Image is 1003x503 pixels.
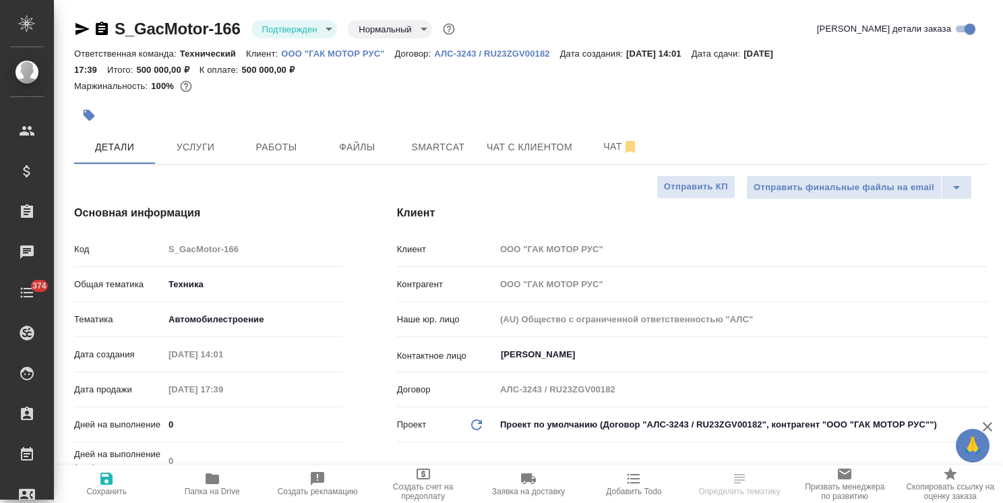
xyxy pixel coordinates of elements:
button: Добавить Todo [581,465,686,503]
button: 0.00 RUB; [177,78,195,95]
div: Подтвержден [251,20,338,38]
button: Сохранить [54,465,159,503]
span: Добавить Todo [606,487,661,496]
p: Дата создания: [560,49,626,59]
a: ООО "ГАК МОТОР РУС" [281,47,394,59]
input: Пустое поле [495,309,988,329]
span: Создать счет на предоплату [378,482,467,501]
p: Тематика [74,313,164,326]
a: 374 [3,276,51,309]
button: Создать счет на предоплату [370,465,475,503]
button: Определить тематику [687,465,792,503]
button: Нормальный [355,24,415,35]
p: ООО "ГАК МОТОР РУС" [281,49,394,59]
p: Общая тематика [74,278,164,291]
p: АЛС-3243 / RU23ZGV00182 [434,49,559,59]
button: Отправить КП [657,175,735,199]
span: Определить тематику [698,487,780,496]
button: Создать рекламацию [265,465,370,503]
span: Призвать менеджера по развитию [800,482,889,501]
p: Клиент [397,243,495,256]
button: Папка на Drive [159,465,264,503]
span: Детали [82,139,147,156]
span: Создать рекламацию [278,487,358,496]
input: ✎ Введи что-нибудь [164,415,343,434]
p: Дата сдачи: [692,49,743,59]
button: 🙏 [956,429,990,463]
div: Автомобилестроение [164,308,343,331]
p: Код [74,243,164,256]
p: Итого: [107,65,136,75]
button: Open [981,353,983,356]
input: Пустое поле [164,380,282,399]
button: Добавить тэг [74,100,104,130]
span: Чат с клиентом [487,139,572,156]
span: Smartcat [406,139,470,156]
input: Пустое поле [164,345,282,364]
span: Работы [244,139,309,156]
p: [DATE] 14:01 [626,49,692,59]
div: split button [746,175,972,200]
button: Скопировать ссылку на оценку заказа [898,465,1003,503]
input: Пустое поле [164,239,343,259]
p: Дата создания [74,348,164,361]
p: 500 000,00 ₽ [241,65,304,75]
span: Файлы [325,139,390,156]
p: Дней на выполнение (авт.) [74,448,164,475]
p: Договор [397,383,495,396]
span: Папка на Drive [185,487,240,496]
span: Услуги [163,139,228,156]
input: Пустое поле [164,451,343,471]
a: АЛС-3243 / RU23ZGV00182 [434,47,559,59]
span: Скопировать ссылку на оценку заказа [906,482,995,501]
p: Договор: [395,49,435,59]
p: Ответственная команда: [74,49,180,59]
h4: Основная информация [74,205,343,221]
span: Отправить финальные файлы на email [754,180,934,196]
p: 100% [151,81,177,91]
span: Чат [588,138,653,155]
span: Сохранить [86,487,127,496]
div: Проект по умолчанию (Договор "АЛС-3243 / RU23ZGV00182", контрагент "ООО "ГАК МОТОР РУС"") [495,413,988,436]
button: Доп статусы указывают на важность/срочность заказа [440,20,458,38]
span: 🙏 [961,432,984,460]
span: Заявка на доставку [492,487,565,496]
div: Техника [164,273,343,296]
a: S_GacMotor-166 [115,20,241,38]
button: Подтвержден [258,24,322,35]
button: Отправить финальные файлы на email [746,175,942,200]
span: [PERSON_NAME] детали заказа [817,22,951,36]
p: Технический [180,49,246,59]
p: Дней на выполнение [74,418,164,432]
p: Проект [397,418,427,432]
svg: Отписаться [622,139,638,155]
p: 500 000,00 ₽ [136,65,199,75]
p: Дата продажи [74,383,164,396]
div: Подтвержден [348,20,431,38]
p: Контрагент [397,278,495,291]
span: 374 [24,279,55,293]
p: Наше юр. лицо [397,313,495,326]
button: Заявка на доставку [476,465,581,503]
span: Отправить КП [664,179,728,195]
input: Пустое поле [495,380,988,399]
p: Маржинальность: [74,81,151,91]
button: Призвать менеджера по развитию [792,465,897,503]
button: Скопировать ссылку для ЯМессенджера [74,21,90,37]
p: К оплате: [200,65,242,75]
input: Пустое поле [495,274,988,294]
p: Клиент: [246,49,281,59]
input: Пустое поле [495,239,988,259]
h4: Клиент [397,205,988,221]
button: Скопировать ссылку [94,21,110,37]
p: Контактное лицо [397,349,495,363]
